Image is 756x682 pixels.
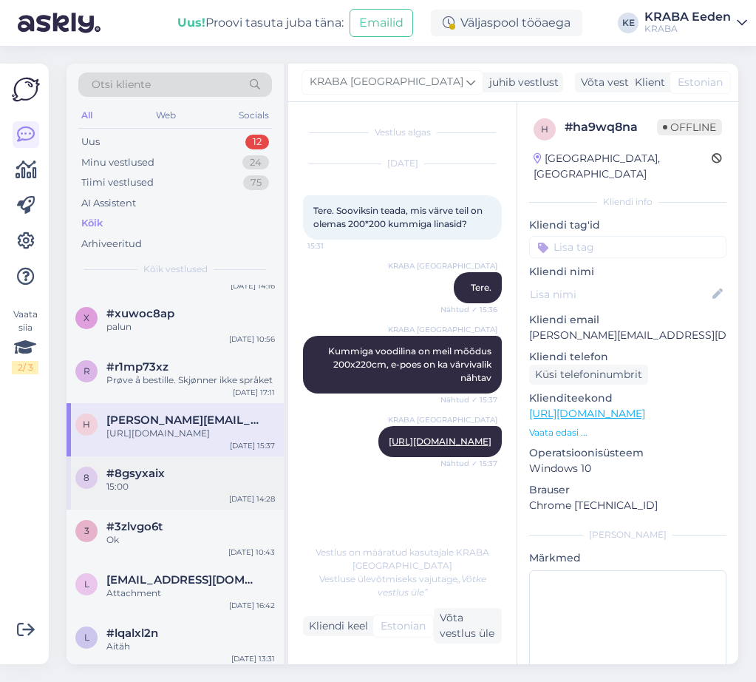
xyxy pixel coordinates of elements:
[78,106,95,125] div: All
[106,587,275,600] div: Attachment
[565,118,657,136] div: # ha9wq8na
[303,618,368,634] div: Kliendi keel
[84,525,89,536] span: 3
[153,106,179,125] div: Web
[541,124,548,135] span: h
[81,196,136,211] div: AI Assistent
[81,155,154,170] div: Minu vestlused
[431,10,582,36] div: Väljaspool tööaega
[350,9,413,37] button: Emailid
[81,216,103,231] div: Kõik
[177,16,205,30] b: Uus!
[106,520,163,533] span: #3zlvgo6t
[83,419,90,430] span: h
[529,445,726,461] p: Operatsioonisüsteem
[229,600,275,611] div: [DATE] 16:42
[106,573,260,587] span: liinake125@gmail.com
[303,157,502,170] div: [DATE]
[529,391,726,406] p: Klienditeekond
[440,458,497,469] span: Nähtud ✓ 15:37
[644,23,731,35] div: KRABA
[644,11,747,35] a: KRABA EedenKRABA
[243,175,269,190] div: 75
[529,312,726,328] p: Kliendi email
[313,205,485,229] span: Tere. Sooviksin teada, mis värve teil on olemas 200*200 kummiga linasid?
[106,320,275,334] div: palun
[242,155,269,170] div: 24
[530,286,709,303] input: Lisa nimi
[307,240,363,251] span: 15:31
[529,426,726,439] p: Vaata edasi ...
[230,440,275,451] div: [DATE] 15:37
[629,75,665,90] div: Klient
[229,493,275,504] div: [DATE] 14:28
[84,312,89,323] span: x
[106,467,165,480] span: #8gsyxaix
[529,217,726,233] p: Kliendi tag'id
[236,106,272,125] div: Socials
[81,237,142,251] div: Arhiveeritud
[81,175,154,190] div: Tiimi vestlused
[440,304,497,315] span: Nähtud ✓ 15:36
[233,387,275,398] div: [DATE] 17:11
[434,608,502,644] div: Võta vestlus üle
[483,75,559,90] div: juhib vestlust
[245,135,269,149] div: 12
[229,334,275,345] div: [DATE] 10:56
[231,653,275,664] div: [DATE] 13:31
[316,547,489,571] span: Vestlus on määratud kasutajale KRABA [GEOGRAPHIC_DATA]
[529,349,726,365] p: Kliendi telefon
[84,365,90,377] span: r
[310,74,463,90] span: KRABA [GEOGRAPHIC_DATA]
[575,72,668,92] div: Võta vestlus üle
[106,627,158,640] span: #lqalxl2n
[529,407,645,420] a: [URL][DOMAIN_NAME]
[618,13,638,33] div: KE
[529,365,648,385] div: Küsi telefoninumbrit
[81,135,100,149] div: Uus
[529,528,726,541] div: [PERSON_NAME]
[529,461,726,476] p: Windows 10
[471,282,491,293] span: Tere.
[657,119,722,135] span: Offline
[534,151,712,182] div: [GEOGRAPHIC_DATA], [GEOGRAPHIC_DATA]
[440,394,497,405] span: Nähtud ✓ 15:37
[303,126,502,139] div: Vestlus algas
[529,264,726,280] p: Kliendi nimi
[388,260,497,271] span: KRABA [GEOGRAPHIC_DATA]
[529,328,726,343] p: [PERSON_NAME][EMAIL_ADDRESS][DOMAIN_NAME]
[381,618,426,634] span: Estonian
[529,236,726,258] input: Lisa tag
[388,414,497,425] span: KRABA [GEOGRAPHIC_DATA]
[106,427,275,440] div: [URL][DOMAIN_NAME]
[328,345,494,383] span: Kummiga voodilina on meil mõõdus 200x220cm, e-poes on ka värvivalik nähtav
[228,547,275,558] div: [DATE] 10:43
[106,360,168,374] span: #r1mp73xz
[92,77,151,92] span: Otsi kliente
[106,307,174,320] span: #xuwoc8ap
[529,498,726,513] p: Chrome [TECHNICAL_ID]
[231,280,275,291] div: [DATE] 14:16
[389,436,491,447] a: [URL][DOMAIN_NAME]
[12,361,38,374] div: 2 / 3
[678,75,723,90] span: Estonian
[106,413,260,427] span: helena.dreimann@gmail.com
[84,472,89,483] span: 8
[319,573,486,598] span: Vestluse ülevõtmiseks vajutage
[529,482,726,498] p: Brauser
[12,308,38,374] div: Vaata siia
[529,550,726,566] p: Märkmed
[529,195,726,209] div: Kliendi info
[106,533,275,547] div: Ok
[644,11,731,23] div: KRABA Eeden
[12,75,40,104] img: Askly Logo
[106,640,275,653] div: Aitäh
[106,480,275,493] div: 15:00
[388,324,497,335] span: KRABA [GEOGRAPHIC_DATA]
[143,263,208,276] span: Kõik vestlused
[177,14,344,32] div: Proovi tasuta juba täna:
[106,374,275,387] div: Prøve å bestille. Skjønner ikke språket
[84,578,89,590] span: l
[84,632,89,643] span: l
